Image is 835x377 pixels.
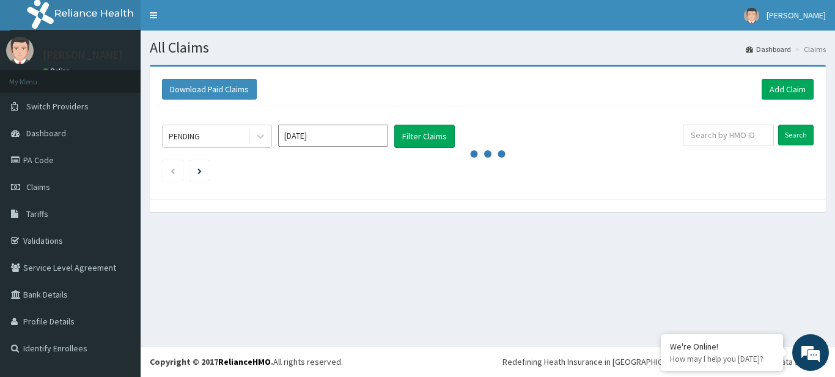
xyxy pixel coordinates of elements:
h1: All Claims [150,40,826,56]
img: User Image [744,8,759,23]
input: Select Month and Year [278,125,388,147]
span: Claims [26,181,50,192]
span: [PERSON_NAME] [767,10,826,21]
div: PENDING [169,130,200,142]
a: Previous page [170,165,175,176]
div: We're Online! [670,341,774,352]
a: RelianceHMO [218,356,271,367]
button: Filter Claims [394,125,455,148]
input: Search by HMO ID [683,125,774,145]
img: User Image [6,37,34,64]
strong: Copyright © 2017 . [150,356,273,367]
svg: audio-loading [469,136,506,172]
span: Switch Providers [26,101,89,112]
footer: All rights reserved. [141,346,835,377]
a: Add Claim [762,79,814,100]
span: Dashboard [26,128,66,139]
span: Tariffs [26,208,48,219]
input: Search [778,125,814,145]
div: Redefining Heath Insurance in [GEOGRAPHIC_DATA] using Telemedicine and Data Science! [502,356,826,368]
button: Download Paid Claims [162,79,257,100]
li: Claims [792,44,826,54]
a: Next page [197,165,202,176]
a: Online [43,67,72,75]
p: How may I help you today? [670,354,774,364]
p: [PERSON_NAME] [43,49,123,60]
a: Dashboard [746,44,791,54]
